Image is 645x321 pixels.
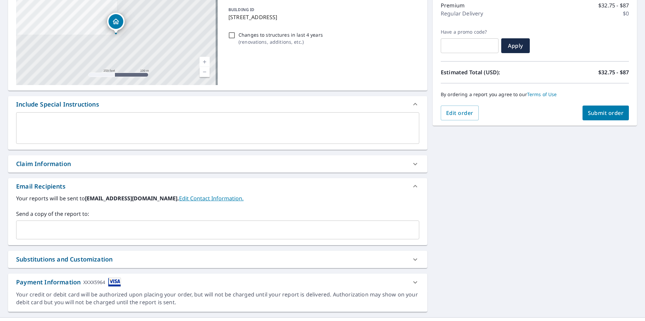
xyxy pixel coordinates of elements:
[108,278,121,287] img: cardImage
[8,96,427,112] div: Include Special Instructions
[507,42,524,49] span: Apply
[83,278,105,287] div: XXXX5964
[16,182,66,191] div: Email Recipients
[8,274,427,291] div: Payment InformationXXXX5964cardImage
[228,13,417,21] p: [STREET_ADDRESS]
[441,91,629,97] p: By ordering a report you agree to our
[8,155,427,172] div: Claim Information
[16,210,419,218] label: Send a copy of the report to:
[85,195,179,202] b: [EMAIL_ADDRESS][DOMAIN_NAME].
[8,251,427,268] div: Substitutions and Customization
[527,91,557,97] a: Terms of Use
[501,38,530,53] button: Apply
[598,1,629,9] p: $32.75 - $87
[623,9,629,17] p: $0
[441,29,499,35] label: Have a promo code?
[441,1,465,9] p: Premium
[239,31,323,38] p: Changes to structures in last 4 years
[16,255,113,264] div: Substitutions and Customization
[598,68,629,76] p: $32.75 - $87
[441,68,535,76] p: Estimated Total (USD):
[583,106,629,120] button: Submit order
[16,159,71,168] div: Claim Information
[200,57,210,67] a: Current Level 17, Zoom In
[107,13,125,34] div: Dropped pin, building 1, Residential property, 109 Turks Cap Trl Wylie, TX 75098
[441,106,479,120] button: Edit order
[441,9,483,17] p: Regular Delivery
[16,100,99,109] div: Include Special Instructions
[446,109,473,117] span: Edit order
[16,278,121,287] div: Payment Information
[179,195,244,202] a: EditContactInfo
[16,291,419,306] div: Your credit or debit card will be authorized upon placing your order, but will not be charged unt...
[8,178,427,194] div: Email Recipients
[228,7,254,12] p: BUILDING ID
[16,194,419,202] label: Your reports will be sent to
[200,67,210,77] a: Current Level 17, Zoom Out
[588,109,624,117] span: Submit order
[239,38,323,45] p: ( renovations, additions, etc. )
